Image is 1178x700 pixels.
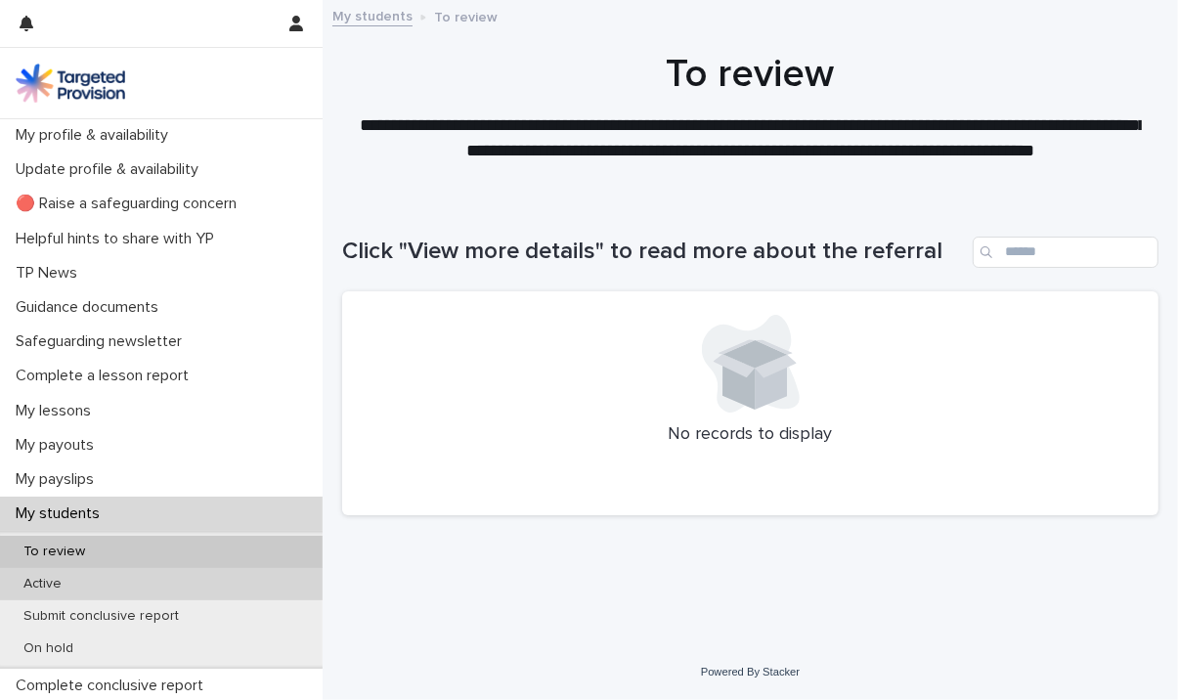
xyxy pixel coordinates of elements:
p: Update profile & availability [8,160,214,179]
p: My profile & availability [8,126,184,145]
p: 🔴 Raise a safeguarding concern [8,195,252,213]
p: On hold [8,640,89,657]
p: Active [8,576,77,592]
p: Submit conclusive report [8,608,195,625]
input: Search [973,237,1158,268]
p: My lessons [8,402,107,420]
p: My students [8,504,115,523]
p: Helpful hints to share with YP [8,230,230,248]
p: Complete a lesson report [8,367,204,385]
a: My students [332,4,413,26]
a: Powered By Stacker [701,666,800,678]
h1: To review [342,51,1158,98]
p: Guidance documents [8,298,174,317]
p: My payslips [8,470,109,489]
img: M5nRWzHhSzIhMunXDL62 [16,64,125,103]
p: My payouts [8,436,109,455]
p: No records to display [366,424,1135,446]
h1: Click "View more details" to read more about the referral [342,238,965,266]
p: To review [8,544,101,560]
p: TP News [8,264,93,283]
p: Safeguarding newsletter [8,332,197,351]
p: Complete conclusive report [8,677,219,695]
p: To review [434,5,498,26]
